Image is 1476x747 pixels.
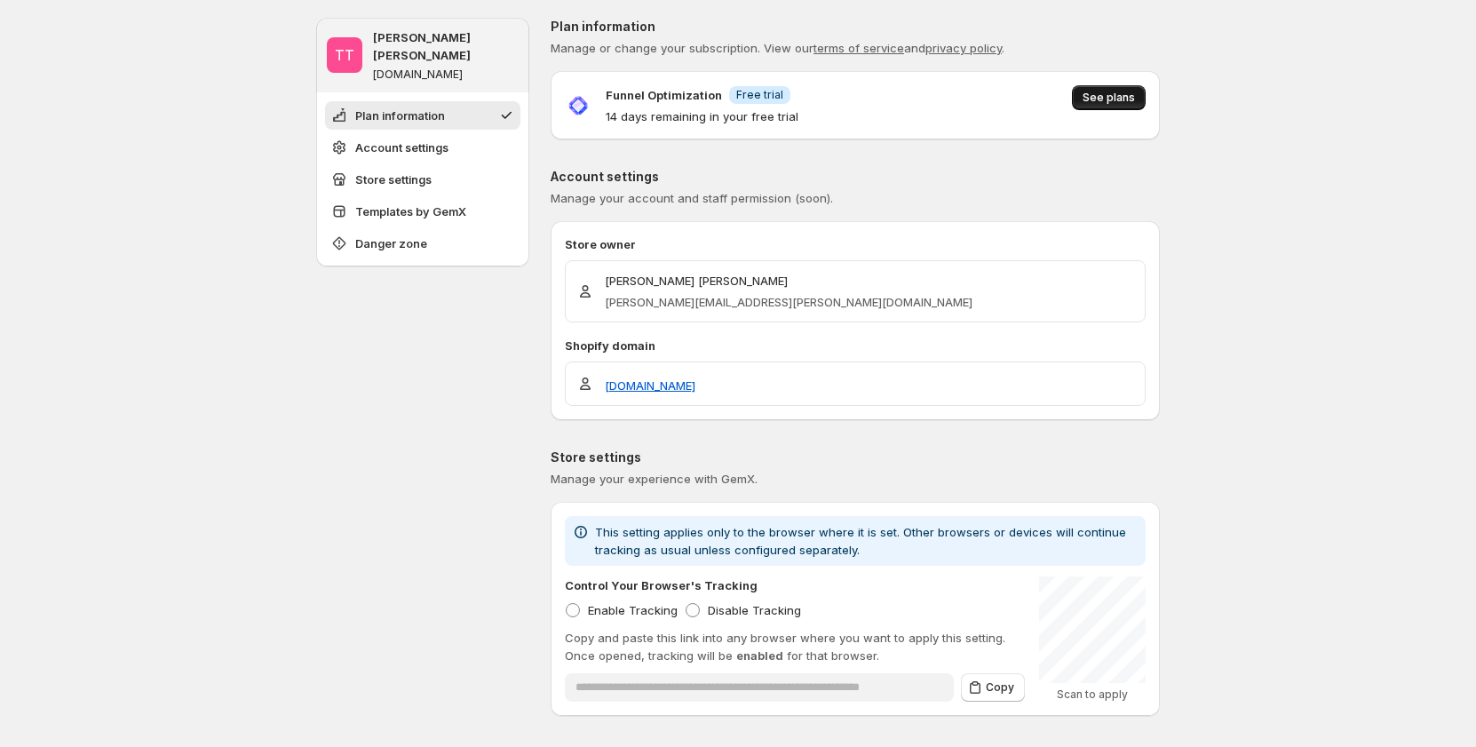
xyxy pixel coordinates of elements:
[551,168,1160,186] p: Account settings
[588,603,678,617] span: Enable Tracking
[1083,91,1135,105] span: See plans
[605,272,972,290] p: [PERSON_NAME] [PERSON_NAME]
[373,68,463,82] p: [DOMAIN_NAME]
[325,101,520,130] button: Plan information
[325,229,520,258] button: Danger zone
[327,37,362,73] span: Tanya Tanya
[551,41,1004,55] span: Manage or change your subscription. View our and .
[605,293,972,311] p: [PERSON_NAME][EMAIL_ADDRESS][PERSON_NAME][DOMAIN_NAME]
[325,165,520,194] button: Store settings
[595,525,1126,557] span: This setting applies only to the browser where it is set. Other browsers or devices will continue...
[355,107,445,124] span: Plan information
[605,377,695,394] a: [DOMAIN_NAME]
[325,197,520,226] button: Templates by GemX
[565,235,1146,253] p: Store owner
[736,648,783,663] span: enabled
[565,337,1146,354] p: Shopify domain
[355,139,448,156] span: Account settings
[565,92,591,119] img: Funnel Optimization
[565,576,758,594] p: Control Your Browser's Tracking
[1039,687,1146,702] p: Scan to apply
[961,673,1025,702] button: Copy
[551,472,758,486] span: Manage your experience with GemX.
[355,234,427,252] span: Danger zone
[325,133,520,162] button: Account settings
[355,171,432,188] span: Store settings
[551,18,1160,36] p: Plan information
[708,603,801,617] span: Disable Tracking
[565,629,1025,664] p: Copy and paste this link into any browser where you want to apply this setting. Once opened, trac...
[925,41,1002,55] a: privacy policy
[606,86,722,104] p: Funnel Optimization
[986,680,1014,695] span: Copy
[355,203,466,220] span: Templates by GemX
[551,449,1160,466] p: Store settings
[1072,85,1146,110] button: See plans
[373,28,519,64] p: [PERSON_NAME] [PERSON_NAME]
[813,41,904,55] a: terms of service
[606,107,798,125] p: 14 days remaining in your free trial
[736,88,783,102] span: Free trial
[335,46,354,64] text: TT
[551,191,833,205] span: Manage your account and staff permission (soon).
